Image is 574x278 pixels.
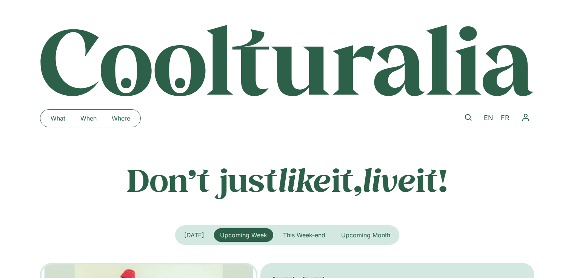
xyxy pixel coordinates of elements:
em: live [362,159,416,200]
a: When [73,112,104,124]
em: like [278,159,331,200]
span: This Week-end [283,231,325,239]
a: What [43,112,73,124]
button: Menu Toggle [517,109,534,126]
span: FR [501,114,509,122]
nav: Menu [517,109,534,126]
span: [DATE] [184,231,204,239]
a: Where [104,112,138,124]
a: EN [480,113,497,124]
span: EN [484,114,493,122]
p: Don’t just it, it! [40,161,534,199]
nav: Menu [43,112,138,124]
span: Upcoming Month [341,231,390,239]
a: FR [497,113,513,124]
span: Upcoming Week [220,231,267,239]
